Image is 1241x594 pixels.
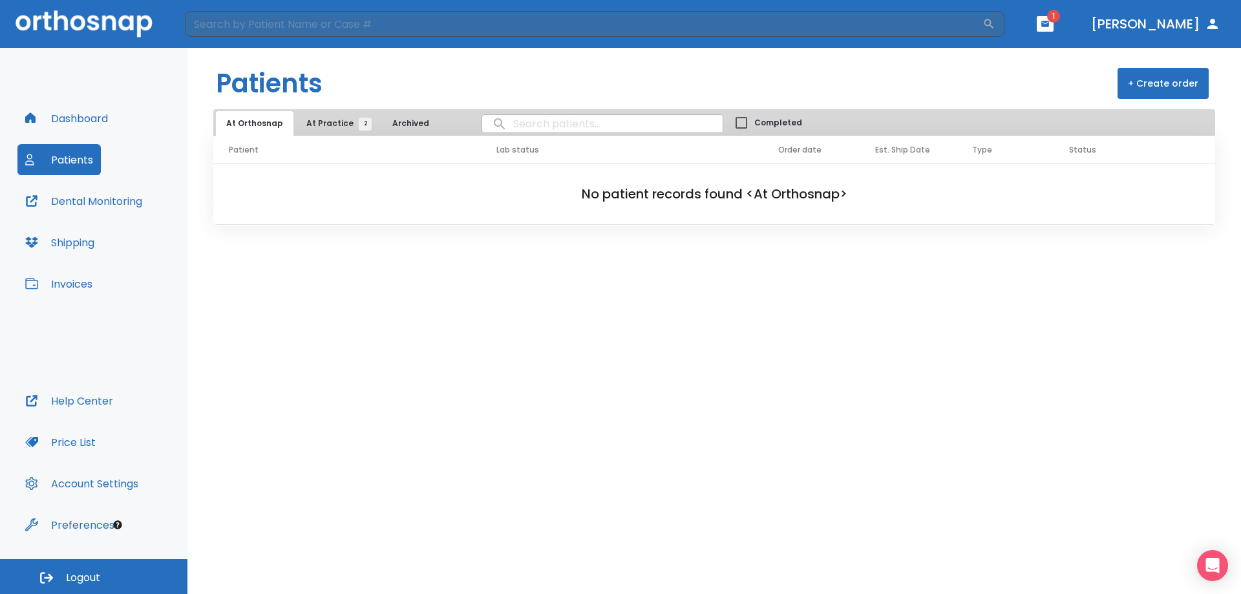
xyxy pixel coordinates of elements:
div: tabs [216,111,445,136]
span: Type [972,144,992,156]
button: Patients [17,144,101,175]
h2: No patient records found <At Orthosnap> [234,184,1194,204]
button: Archived [378,111,443,136]
input: Search by Patient Name or Case # [185,11,982,37]
input: search [482,111,723,136]
button: Invoices [17,268,100,299]
img: Orthosnap [16,10,153,37]
div: Tooltip anchor [112,519,123,531]
h1: Patients [216,64,323,103]
button: Preferences [17,509,122,540]
span: 2 [359,118,372,131]
span: Lab status [496,144,539,156]
button: At Orthosnap [216,111,293,136]
button: Dental Monitoring [17,186,150,217]
button: Price List [17,427,103,458]
span: Order date [778,144,822,156]
div: Open Intercom Messenger [1197,550,1228,581]
button: Shipping [17,227,102,258]
span: Patient [229,144,259,156]
span: Status [1069,144,1096,156]
span: Logout [66,571,100,585]
button: Dashboard [17,103,116,134]
button: + Create order [1118,68,1209,99]
span: Completed [754,117,802,129]
span: At Practice [306,118,365,129]
button: Help Center [17,385,121,416]
span: Est. Ship Date [875,144,930,156]
span: 1 [1047,10,1060,23]
button: Account Settings [17,468,146,499]
button: [PERSON_NAME] [1086,12,1225,36]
